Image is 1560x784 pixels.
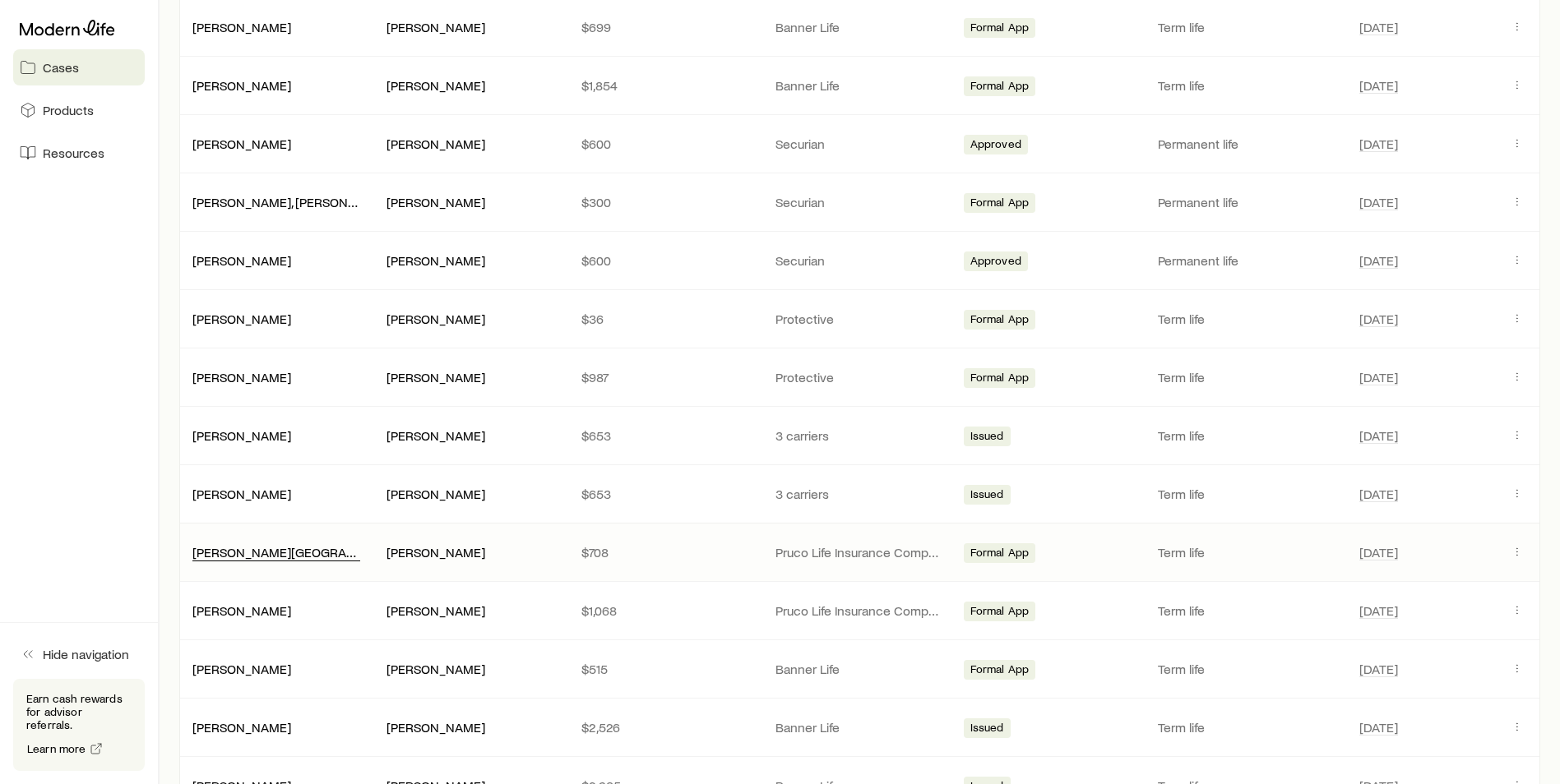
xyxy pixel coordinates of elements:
[387,661,485,678] div: [PERSON_NAME]
[970,546,1030,563] span: Formal App
[775,661,943,677] p: Banner Life
[775,369,943,385] p: Protective
[192,661,291,678] div: [PERSON_NAME]
[387,136,485,153] div: [PERSON_NAME]
[775,544,943,560] p: Pruco Life Insurance Company
[775,77,943,94] p: Banner Life
[387,369,485,386] div: [PERSON_NAME]
[192,311,291,328] div: [PERSON_NAME]
[1158,719,1339,736] p: Term life
[192,19,291,36] div: [PERSON_NAME]
[1359,77,1398,94] span: [DATE]
[26,692,132,731] p: Earn cash rewards for advisor referrals.
[775,486,943,502] p: 3 carriers
[775,194,943,210] p: Securian
[970,487,1004,505] span: Issued
[581,369,749,385] p: $987
[970,371,1030,388] span: Formal App
[192,719,291,735] a: [PERSON_NAME]
[387,544,485,561] div: [PERSON_NAME]
[43,145,104,161] span: Resources
[775,719,943,736] p: Banner Life
[43,102,94,118] span: Products
[192,136,291,151] a: [PERSON_NAME]
[192,544,414,560] a: [PERSON_NAME][GEOGRAPHIC_DATA]
[192,661,291,676] a: [PERSON_NAME]
[970,196,1030,213] span: Formal App
[192,19,291,35] a: [PERSON_NAME]
[1359,136,1398,152] span: [DATE]
[581,427,749,444] p: $653
[1158,369,1339,385] p: Term life
[27,743,86,754] span: Learn more
[387,602,485,620] div: [PERSON_NAME]
[970,721,1004,738] span: Issued
[1359,252,1398,269] span: [DATE]
[581,602,749,619] p: $1,068
[387,194,485,211] div: [PERSON_NAME]
[192,77,291,95] div: [PERSON_NAME]
[1158,252,1339,269] p: Permanent life
[13,636,145,672] button: Hide navigation
[1158,19,1339,35] p: Term life
[13,135,145,171] a: Resources
[970,254,1021,271] span: Approved
[581,252,749,269] p: $600
[581,311,749,327] p: $36
[581,486,749,502] p: $653
[1359,486,1398,502] span: [DATE]
[581,719,749,736] p: $2,526
[192,194,394,210] a: [PERSON_NAME], [PERSON_NAME]
[581,544,749,560] p: $708
[775,427,943,444] p: 3 carriers
[1359,427,1398,444] span: [DATE]
[970,21,1030,38] span: Formal App
[387,19,485,36] div: [PERSON_NAME]
[192,602,291,620] div: [PERSON_NAME]
[387,486,485,503] div: [PERSON_NAME]
[581,19,749,35] p: $699
[1158,194,1339,210] p: Permanent life
[970,137,1021,154] span: Approved
[775,19,943,35] p: Banner Life
[1158,661,1339,677] p: Term life
[1359,602,1398,619] span: [DATE]
[387,77,485,95] div: [PERSON_NAME]
[1158,544,1339,560] p: Term life
[387,311,485,328] div: [PERSON_NAME]
[192,544,360,561] div: [PERSON_NAME][GEOGRAPHIC_DATA]
[581,194,749,210] p: $300
[970,312,1030,330] span: Formal App
[192,427,291,445] div: [PERSON_NAME]
[1359,719,1398,736] span: [DATE]
[970,79,1030,96] span: Formal App
[1359,19,1398,35] span: [DATE]
[13,92,145,128] a: Products
[192,136,291,153] div: [PERSON_NAME]
[775,311,943,327] p: Protective
[581,136,749,152] p: $600
[1158,77,1339,94] p: Term life
[775,136,943,152] p: Securian
[192,252,291,268] a: [PERSON_NAME]
[1158,311,1339,327] p: Term life
[1158,136,1339,152] p: Permanent life
[387,252,485,270] div: [PERSON_NAME]
[1158,602,1339,619] p: Term life
[581,77,749,94] p: $1,854
[13,49,145,85] a: Cases
[970,604,1030,621] span: Formal App
[192,369,291,385] a: [PERSON_NAME]
[1359,661,1398,677] span: [DATE]
[192,486,291,503] div: [PERSON_NAME]
[775,602,943,619] p: Pruco Life Insurance Company
[192,719,291,736] div: [PERSON_NAME]
[192,252,291,270] div: [PERSON_NAME]
[43,59,79,76] span: Cases
[1158,486,1339,502] p: Term life
[1359,544,1398,560] span: [DATE]
[1158,427,1339,444] p: Term life
[387,719,485,736] div: [PERSON_NAME]
[581,661,749,677] p: $515
[192,427,291,443] a: [PERSON_NAME]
